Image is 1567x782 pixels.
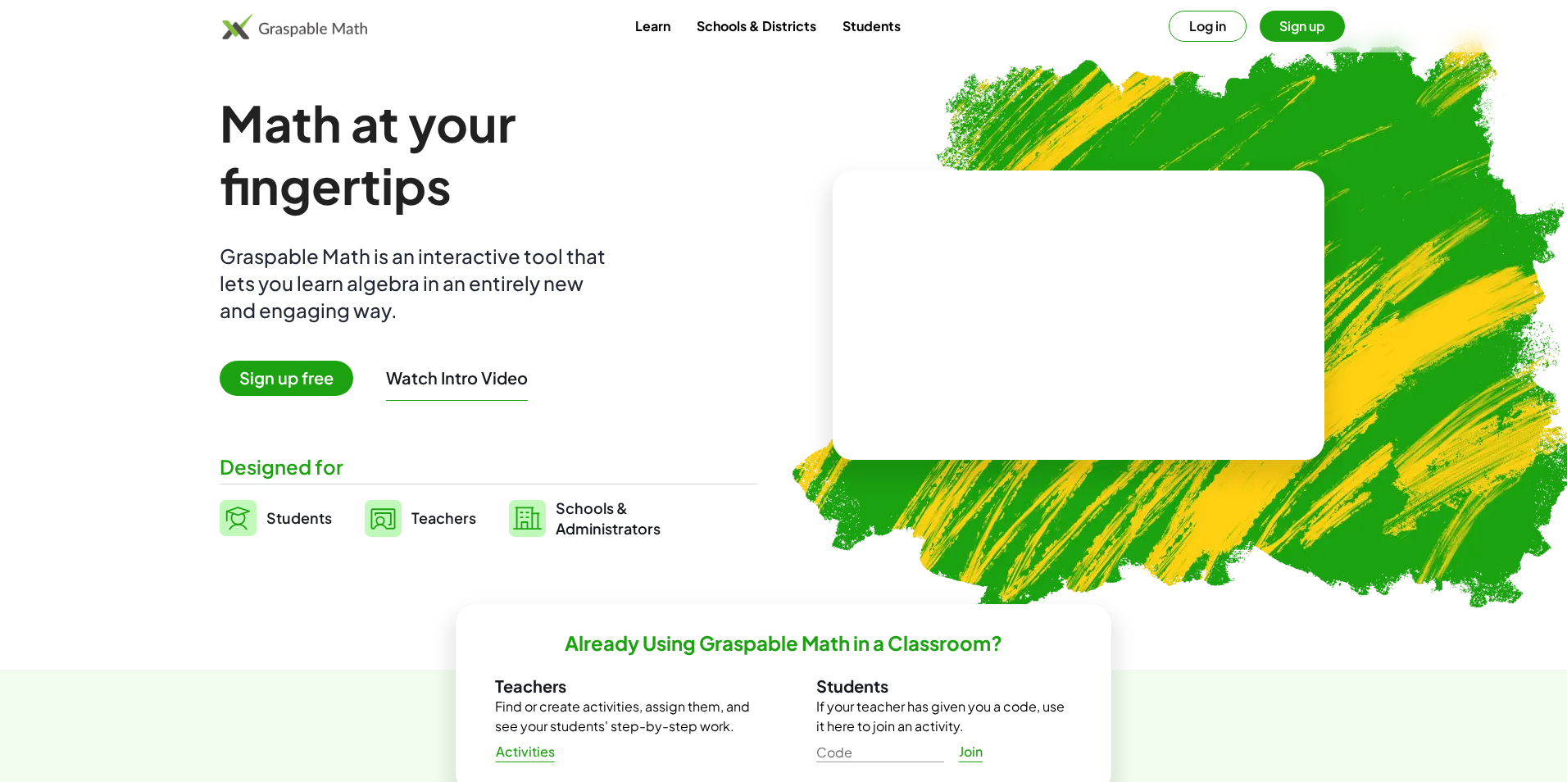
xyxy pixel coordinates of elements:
[1260,11,1345,42] button: Sign up
[956,254,1201,377] video: What is this? This is dynamic math notation. Dynamic math notation plays a central role in how Gr...
[622,11,684,41] a: Learn
[495,675,751,697] h3: Teachers
[220,243,613,324] div: Graspable Math is an interactive tool that lets you learn algebra in an entirely new and engaging...
[365,498,476,539] a: Teachers
[220,500,257,536] img: svg%3e
[944,737,997,766] a: Join
[266,508,332,527] span: Students
[495,743,555,761] span: Activities
[386,367,528,389] button: Watch Intro Video
[495,697,751,736] p: Find or create activities, assign them, and see your students' step-by-step work.
[220,498,332,539] a: Students
[365,500,402,537] img: svg%3e
[829,11,914,41] a: Students
[565,630,1002,656] h2: Already Using Graspable Math in a Classroom?
[220,92,741,216] h1: Math at your fingertips
[411,508,476,527] span: Teachers
[556,498,661,539] span: Schools & Administrators
[816,675,1072,697] h3: Students
[1169,11,1247,42] button: Log in
[220,361,353,396] span: Sign up free
[816,697,1072,736] p: If your teacher has given you a code, use it here to join an activity.
[509,498,661,539] a: Schools &Administrators
[684,11,829,41] a: Schools & Districts
[958,743,983,761] span: Join
[482,737,568,766] a: Activities
[509,500,546,537] img: svg%3e
[220,453,757,480] div: Designed for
